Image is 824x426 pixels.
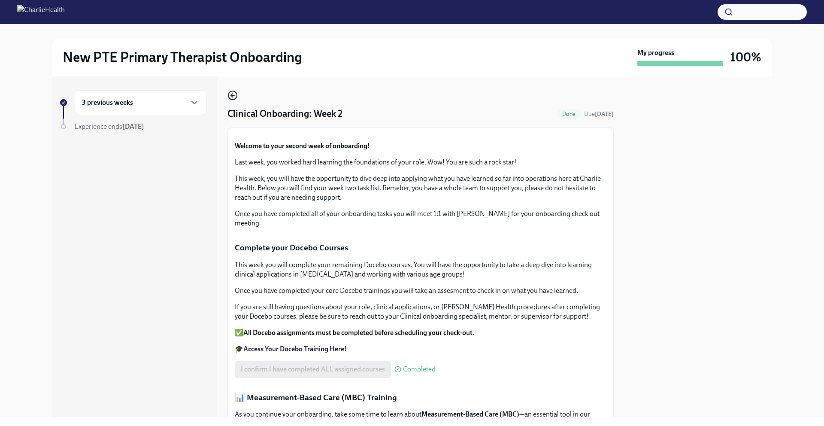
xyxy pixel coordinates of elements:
[235,344,606,354] p: 🎓
[403,366,436,373] span: Completed
[235,260,606,279] p: This week you will complete your remaining Docebo courses. You will have the opportunity to take ...
[730,49,761,65] h3: 100%
[235,174,606,202] p: This week, you will have the opportunity to dive deep into applying what you have learned so far ...
[235,209,606,228] p: Once you have completed all of your onboarding tasks you will meet 1:1 with [PERSON_NAME] for you...
[122,122,144,131] strong: [DATE]
[595,110,614,118] strong: [DATE]
[235,286,606,295] p: Once you have completed your core Docebo trainings you will take an assesment to check in on what...
[557,111,581,117] span: Done
[63,49,302,66] h2: New PTE Primary Therapist Onboarding
[584,110,614,118] span: Due
[235,242,606,253] p: Complete your Docebo Courses
[235,302,606,321] p: If you are still having questions about your role, clinical applications, or [PERSON_NAME] Health...
[421,410,519,418] strong: Measurement-Based Care (MBC)
[235,142,370,150] strong: Welcome to your second week of onboarding!
[75,90,207,115] div: 3 previous weeks
[243,345,347,353] a: Access Your Docebo Training Here!
[82,98,133,107] h6: 3 previous weeks
[637,48,674,58] strong: My progress
[243,329,475,337] strong: All Docebo assignments must be completed before scheduling your check-out.
[235,392,606,403] p: 📊 Measurement-Based Care (MBC) Training
[227,107,342,120] h4: Clinical Onboarding: Week 2
[584,110,614,118] span: September 14th, 2025 09:00
[75,122,144,131] span: Experience ends
[235,158,606,167] p: Last week, you worked hard learning the foundations of your role. Wow! You are such a rock star!
[235,328,606,338] p: ✅
[17,5,65,19] img: CharlieHealth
